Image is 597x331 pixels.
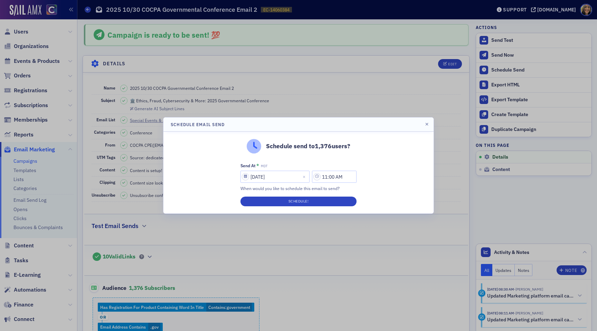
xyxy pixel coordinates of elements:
[266,142,350,151] p: Schedule send to 1,376 users?
[256,163,259,168] abbr: This field is required
[312,171,357,183] input: 00:00 AM
[240,197,357,206] button: Schedule!
[240,163,256,168] div: Send At
[240,171,310,183] input: MM/DD/YYYY
[240,185,357,191] div: When would you like to schedule this email to send?
[300,171,310,183] button: Close
[171,121,225,127] h4: Schedule Email Send
[261,164,267,168] span: MDT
